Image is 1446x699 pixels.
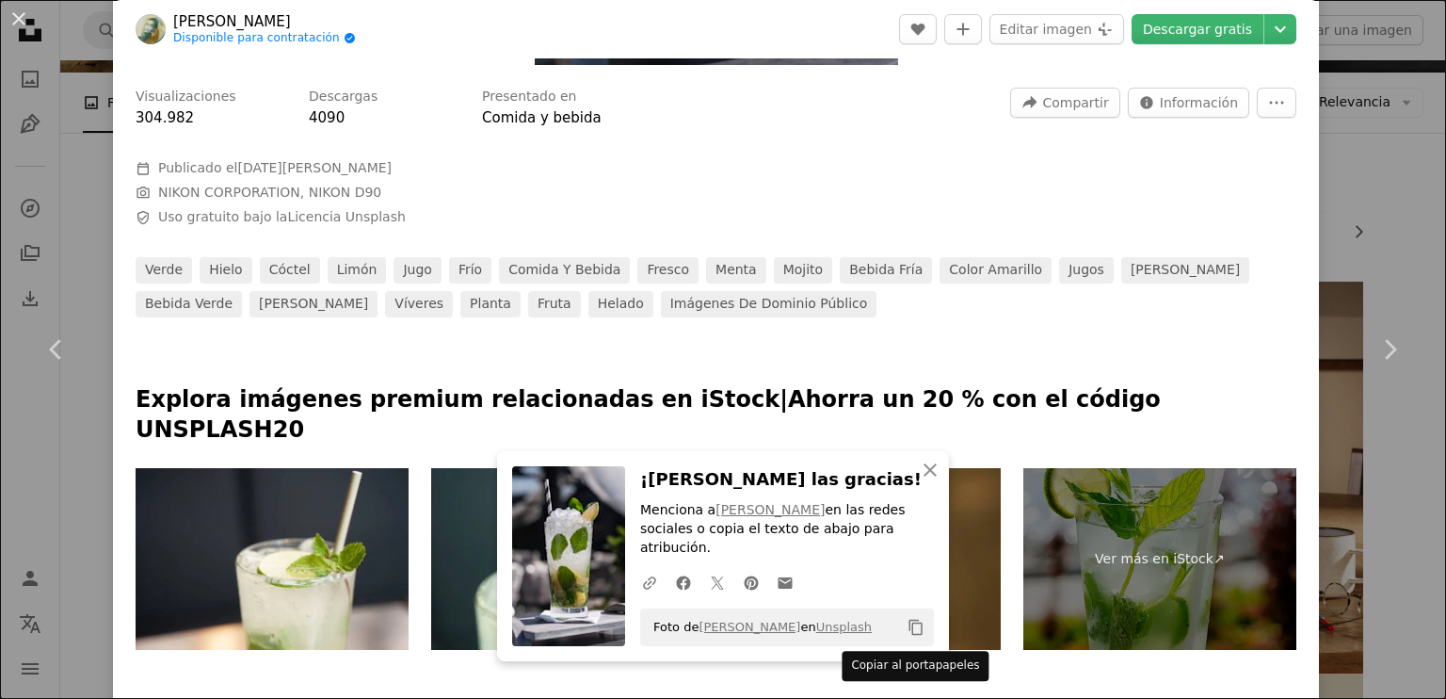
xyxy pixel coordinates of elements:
[706,257,766,284] a: menta
[173,31,356,46] a: Disponible para contratación
[136,109,194,126] span: 304.982
[900,611,932,643] button: Copiar al portapapeles
[1160,89,1238,117] span: Información
[989,14,1124,44] button: Editar imagen
[840,257,932,284] a: Bebida fría
[1132,14,1263,44] a: Descargar gratis
[260,257,320,284] a: cóctel
[940,257,1052,284] a: color amarillo
[136,291,242,317] a: Bebida verde
[588,291,653,317] a: Helado
[158,160,392,175] span: Publicado el
[136,468,409,651] img: soda de lima con lima fresca sobre cristal transparente con fondo oscuro
[1010,88,1119,118] button: Compartir esta imagen
[136,257,192,284] a: verde
[237,160,392,175] time: 26 de mayo de 2022, 0:40:06 GMT-5
[460,291,521,317] a: planta
[768,563,802,601] a: Comparte por correo electrónico
[899,14,937,44] button: Me gusta
[944,14,982,44] button: Añade a la colección
[644,612,872,642] span: Foto de en
[449,257,491,284] a: frío
[200,257,252,284] a: hielo
[1264,14,1296,44] button: Elegir el tamaño de descarga
[774,257,832,284] a: Mojito
[328,257,387,284] a: limón
[700,563,734,601] a: Comparte en Twitter
[715,502,825,517] a: [PERSON_NAME]
[173,12,356,31] a: [PERSON_NAME]
[1333,259,1446,440] a: Siguiente
[734,563,768,601] a: Comparte en Pinterest
[287,209,405,224] a: Licencia Unsplash
[661,291,877,317] a: Imágenes de dominio público
[136,385,1296,446] p: Explora imágenes premium relacionadas en iStock | Ahorra un 20 % con el código UNSPLASH20
[640,466,934,494] h3: ¡[PERSON_NAME] las gracias!
[482,109,602,126] a: Comida y bebida
[1059,257,1114,284] a: jugos
[499,257,630,284] a: Comida y bebida
[842,651,988,681] div: Copiar al portapapeles
[158,184,381,203] button: NIKON CORPORATION, NIKON D90
[1257,88,1296,118] button: Más acciones
[158,208,406,227] span: Uso gratuito bajo la
[816,620,872,634] a: Unsplash
[394,257,441,284] a: jugo
[249,291,378,317] a: [PERSON_NAME]
[136,14,166,44] img: Ve al perfil de kimia kazemi
[667,563,700,601] a: Comparte en Facebook
[1023,468,1296,651] a: Ver más en iStock↗
[637,257,699,284] a: fresco
[431,468,704,651] img: soda de lima con lima fresca sobre cristal transparente con fondo oscuro
[136,88,236,106] h3: Visualizaciones
[309,109,345,126] span: 4090
[1121,257,1249,284] a: [PERSON_NAME]
[309,88,378,106] h3: Descargas
[1128,88,1249,118] button: Estadísticas sobre esta imagen
[528,291,581,317] a: fruta
[1042,89,1108,117] span: Compartir
[640,501,934,558] p: Menciona a en las redes sociales o copia el texto de abajo para atribución.
[385,291,453,317] a: víveres
[699,620,800,634] a: [PERSON_NAME]
[482,88,577,106] h3: Presentado en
